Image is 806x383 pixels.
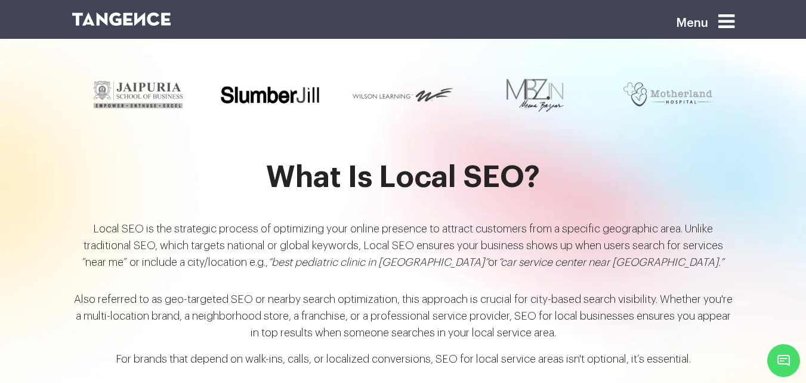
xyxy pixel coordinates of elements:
img: meena-bazaar.svg [505,76,567,112]
img: slumber-new.svg [219,82,323,106]
h2: What Is Local SEO? [72,161,734,209]
p: Also referred to as geo-targeted SEO or nearby search optimization, this approach is crucial for ... [72,291,734,351]
i: “car service center near [GEOGRAPHIC_DATA].” [498,257,724,268]
p: Local SEO is the strategic process of optimizing your online presence to attract customers from a... [72,220,734,280]
img: WILSON-LEARNING-new.svg [351,86,455,103]
i: “best pediatric clinic in [GEOGRAPHIC_DATA]” [268,257,488,268]
img: jsb.svg [91,79,186,109]
img: Motherland2.svg [623,82,713,106]
span: Chat Widget [767,344,800,377]
p: For brands that depend on walk-ins, calls, or localized conversions, SEO for local service areas ... [72,351,734,377]
img: logo SVG [72,13,171,26]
